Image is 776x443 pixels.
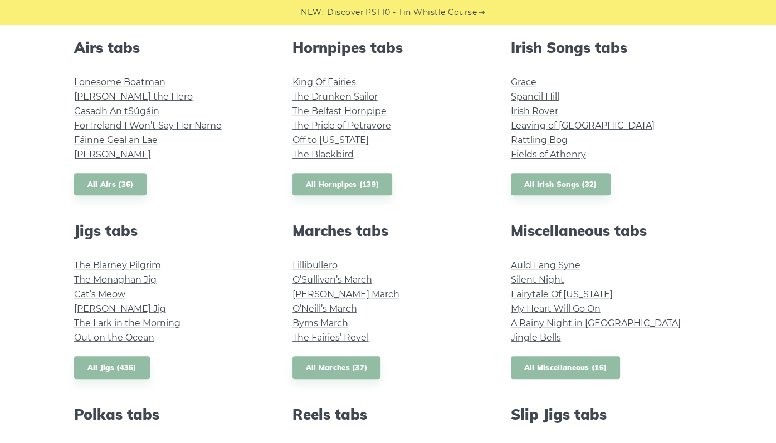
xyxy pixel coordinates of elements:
h2: Marches tabs [292,222,484,239]
a: The Belfast Hornpipe [292,106,387,116]
h2: Polkas tabs [74,406,266,423]
a: Out on the Ocean [74,332,154,343]
span: Discover [327,6,364,19]
a: Auld Lang Syne [511,260,580,270]
a: Byrns March [292,318,348,328]
a: Casadh An tSúgáin [74,106,159,116]
a: All Marches (37) [292,356,381,379]
a: All Hornpipes (139) [292,173,393,196]
a: Fáinne Geal an Lae [74,135,158,145]
a: O’Neill’s March [292,303,357,314]
a: Cat’s Meow [74,289,125,299]
h2: Miscellaneous tabs [511,222,702,239]
a: A Rainy Night in [GEOGRAPHIC_DATA] [511,318,681,328]
a: The Blarney Pilgrim [74,260,161,270]
a: The Pride of Petravore [292,120,391,131]
a: The Monaghan Jig [74,274,157,285]
a: Rattling Bog [511,135,568,145]
h2: Jigs tabs [74,222,266,239]
a: Grace [511,77,536,87]
a: Leaving of [GEOGRAPHIC_DATA] [511,120,655,131]
h2: Hornpipes tabs [292,39,484,56]
span: NEW: [301,6,324,19]
a: Fairytale Of [US_STATE] [511,289,613,299]
a: Off to [US_STATE] [292,135,369,145]
a: The Fairies’ Revel [292,332,369,343]
a: Spancil Hill [511,91,559,102]
a: [PERSON_NAME] March [292,289,399,299]
h2: Irish Songs tabs [511,39,702,56]
a: The Blackbird [292,149,354,160]
a: All Airs (36) [74,173,147,196]
a: Jingle Bells [511,332,561,343]
a: Lillibullero [292,260,338,270]
a: The Drunken Sailor [292,91,378,102]
h2: Airs tabs [74,39,266,56]
a: Lonesome Boatman [74,77,165,87]
a: Fields of Athenry [511,149,586,160]
a: My Heart Will Go On [511,303,601,314]
h2: Slip Jigs tabs [511,406,702,423]
a: King Of Fairies [292,77,356,87]
a: Irish Rover [511,106,558,116]
a: [PERSON_NAME] Jig [74,303,166,314]
a: All Jigs (436) [74,356,150,379]
a: [PERSON_NAME] [74,149,151,160]
a: Silent Night [511,274,564,285]
a: [PERSON_NAME] the Hero [74,91,193,102]
a: All Irish Songs (32) [511,173,611,196]
a: All Miscellaneous (16) [511,356,621,379]
a: O’Sullivan’s March [292,274,372,285]
a: PST10 - Tin Whistle Course [365,6,477,19]
h2: Reels tabs [292,406,484,423]
a: The Lark in the Morning [74,318,180,328]
a: For Ireland I Won’t Say Her Name [74,120,222,131]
